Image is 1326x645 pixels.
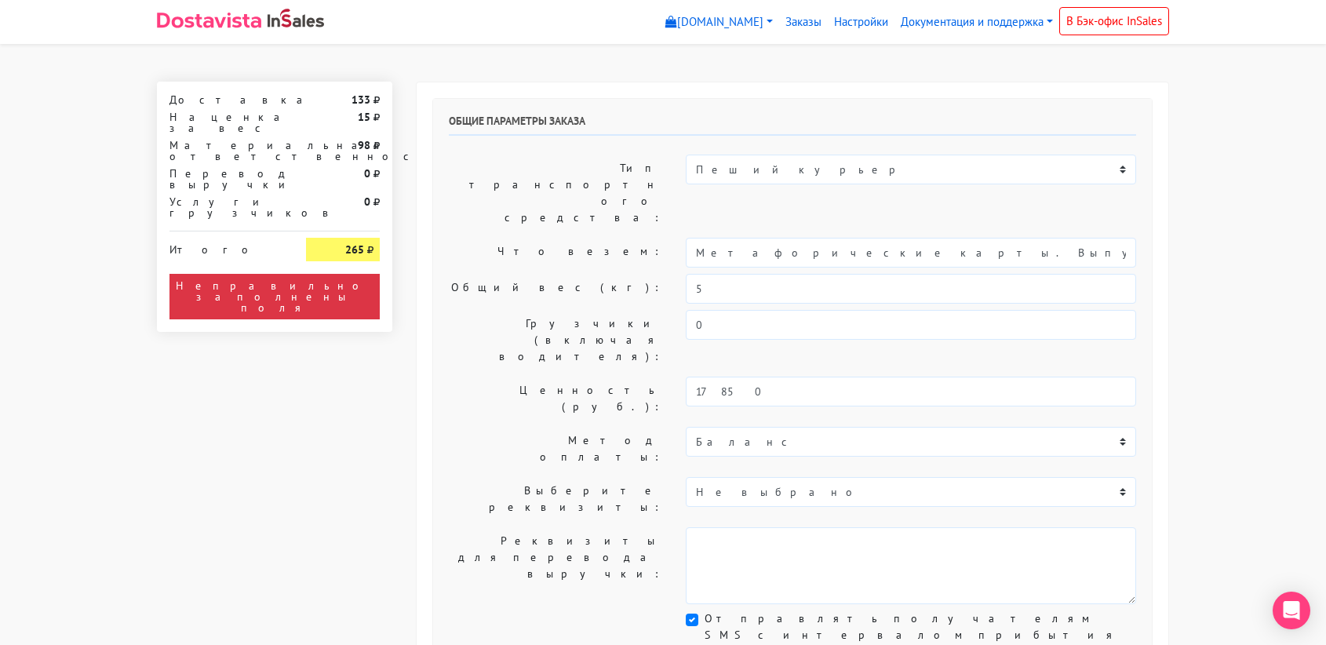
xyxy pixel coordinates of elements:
label: Реквизиты для перевода выручки: [437,527,674,604]
label: Метод оплаты: [437,427,674,471]
label: Тип транспортного средства: [437,155,674,231]
div: Материальная ответственность [158,140,294,162]
label: Грузчики (включая водителя): [437,310,674,370]
strong: 0 [364,166,370,180]
label: Выберите реквизиты: [437,477,674,521]
label: Ценность (руб.): [437,377,674,421]
a: Документация и поддержка [894,7,1059,38]
div: Перевод выручки [158,168,294,190]
a: Настройки [828,7,894,38]
div: Неправильно заполнены поля [169,274,380,319]
img: InSales [268,9,324,27]
a: В Бэк-офис InSales [1059,7,1169,35]
div: Доставка [158,94,294,105]
strong: 265 [345,242,364,257]
div: Услуги грузчиков [158,196,294,218]
div: Наценка за вес [158,111,294,133]
a: [DOMAIN_NAME] [659,7,779,38]
strong: 0 [364,195,370,209]
strong: 133 [352,93,370,107]
div: Итого [169,238,282,255]
img: Dostavista - срочная курьерская служба доставки [157,13,261,28]
strong: 98 [358,138,370,152]
label: Что везем: [437,238,674,268]
strong: 15 [358,110,370,124]
h6: Общие параметры заказа [449,115,1136,136]
div: Open Intercom Messenger [1273,592,1310,629]
label: Общий вес (кг): [437,274,674,304]
a: Заказы [779,7,828,38]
